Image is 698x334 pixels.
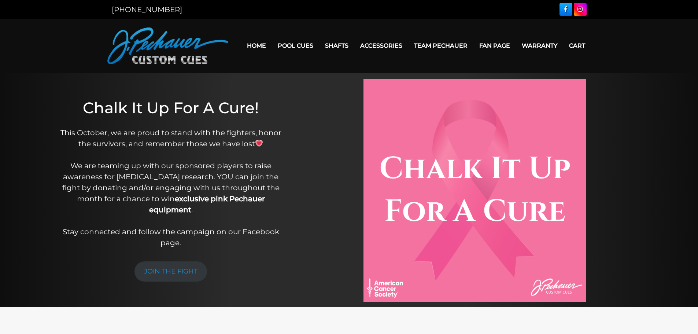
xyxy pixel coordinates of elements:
[516,36,563,55] a: Warranty
[241,36,272,55] a: Home
[408,36,473,55] a: Team Pechauer
[149,194,265,214] strong: exclusive pink Pechauer equipment
[255,140,263,147] img: 💗
[473,36,516,55] a: Fan Page
[563,36,591,55] a: Cart
[112,5,182,14] a: [PHONE_NUMBER]
[134,261,207,282] a: JOIN THE FIGHT
[272,36,319,55] a: Pool Cues
[107,27,228,64] img: Pechauer Custom Cues
[56,99,286,117] h1: Chalk It Up For A Cure!
[354,36,408,55] a: Accessories
[56,127,286,248] p: This October, we are proud to stand with the fighters, honor the survivors, and remember those we...
[319,36,354,55] a: Shafts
